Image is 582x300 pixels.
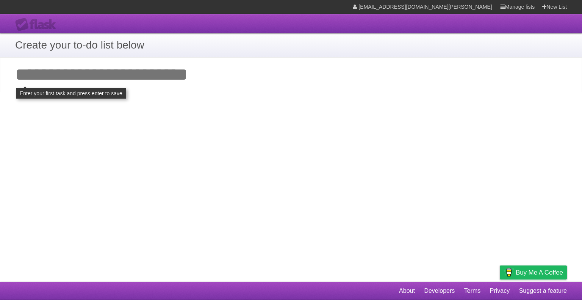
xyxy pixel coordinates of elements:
[399,284,415,298] a: About
[15,18,61,31] div: Flask
[500,265,567,280] a: Buy me a coffee
[519,284,567,298] a: Suggest a feature
[464,284,481,298] a: Terms
[516,266,563,279] span: Buy me a coffee
[424,284,455,298] a: Developers
[490,284,510,298] a: Privacy
[504,266,514,279] img: Buy me a coffee
[15,37,567,53] h1: Create your to-do list below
